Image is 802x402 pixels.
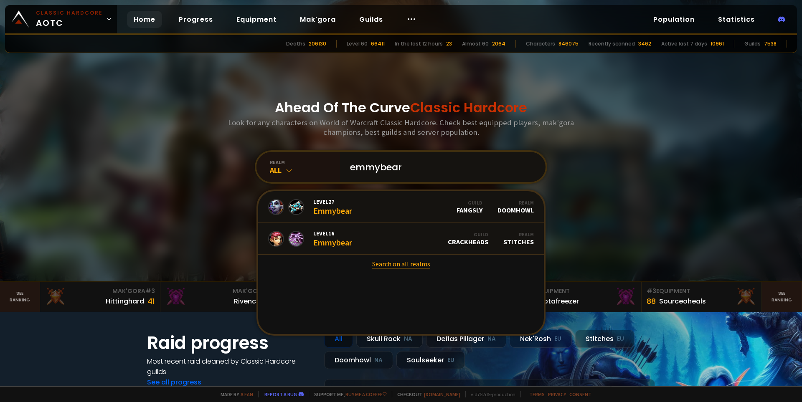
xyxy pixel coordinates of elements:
[165,287,275,296] div: Mak'Gora
[313,230,352,248] div: Emmybear
[647,287,756,296] div: Equipment
[258,223,544,255] a: Level16EmmybearGuildCrackheadsRealmStitches
[270,159,340,165] div: realm
[617,335,624,343] small: EU
[647,296,656,307] div: 88
[497,200,534,214] div: Doomhowl
[5,5,117,33] a: Classic HardcoreAOTC
[396,351,465,369] div: Soulseeker
[345,152,536,182] input: Search a character...
[286,40,305,48] div: Deaths
[241,391,253,397] a: a fan
[448,231,488,238] div: Guild
[264,391,297,397] a: Report a bug
[258,191,544,223] a: Level27EmmybearGuildFangslyRealmDoomhowl
[465,391,515,397] span: v. d752d5 - production
[353,11,390,28] a: Guilds
[575,330,634,348] div: Stitches
[147,330,314,356] h1: Raid progress
[40,282,160,312] a: Mak'Gora#3Hittinghard41
[225,118,577,137] h3: Look for any characters on World of Warcraft Classic Hardcore. Check best equipped players, mak'g...
[647,11,701,28] a: Population
[216,391,253,397] span: Made by
[270,165,340,175] div: All
[293,11,343,28] a: Mak'gora
[234,296,260,306] div: Rivench
[410,98,527,117] span: Classic Hardcore
[447,356,454,364] small: EU
[145,287,155,295] span: # 3
[147,356,314,377] h4: Most recent raid cleaned by Classic Hardcore guilds
[764,40,777,48] div: 7538
[275,98,527,118] h1: Ahead Of The Curve
[569,391,591,397] a: Consent
[711,11,761,28] a: Statistics
[313,198,352,216] div: Emmybear
[374,356,383,364] small: NA
[589,40,635,48] div: Recently scanned
[356,330,423,348] div: Skull Rock
[313,230,352,237] span: Level 16
[492,40,505,48] div: 2064
[521,282,642,312] a: #2Equipment88Notafreezer
[392,391,460,397] span: Checkout
[744,40,761,48] div: Guilds
[503,231,534,238] div: Realm
[462,40,489,48] div: Almost 60
[711,40,724,48] div: 10961
[457,200,482,206] div: Guild
[230,11,283,28] a: Equipment
[526,40,555,48] div: Characters
[487,335,496,343] small: NA
[647,287,656,295] span: # 3
[526,287,636,296] div: Equipment
[548,391,566,397] a: Privacy
[127,11,162,28] a: Home
[642,282,762,312] a: #3Equipment88Sourceoheals
[762,282,802,312] a: Seeranking
[503,231,534,246] div: Stitches
[371,40,385,48] div: 66411
[554,335,561,343] small: EU
[309,391,387,397] span: Support me,
[324,351,393,369] div: Doomhowl
[45,287,155,296] div: Mak'Gora
[638,40,651,48] div: 3462
[659,296,706,306] div: Sourceoheals
[313,198,352,205] span: Level 27
[424,391,460,397] a: [DOMAIN_NAME]
[172,11,220,28] a: Progress
[529,391,545,397] a: Terms
[36,9,103,29] span: AOTC
[345,391,387,397] a: Buy me a coffee
[147,296,155,307] div: 41
[347,40,368,48] div: Level 60
[106,296,144,306] div: Hittinghard
[457,200,482,214] div: Fangsly
[539,296,579,306] div: Notafreezer
[324,379,655,401] a: a month agozgpetri on godDefias Pillager8 /90
[661,40,707,48] div: Active last 7 days
[258,255,544,273] a: Search on all realms
[324,330,353,348] div: All
[395,40,443,48] div: In the last 12 hours
[510,330,572,348] div: Nek'Rosh
[404,335,412,343] small: NA
[147,377,201,387] a: See all progress
[497,200,534,206] div: Realm
[426,330,506,348] div: Defias Pillager
[36,9,103,17] small: Classic Hardcore
[309,40,326,48] div: 206130
[160,282,281,312] a: Mak'Gora#2Rivench100
[558,40,579,48] div: 846075
[446,40,452,48] div: 23
[448,231,488,246] div: Crackheads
